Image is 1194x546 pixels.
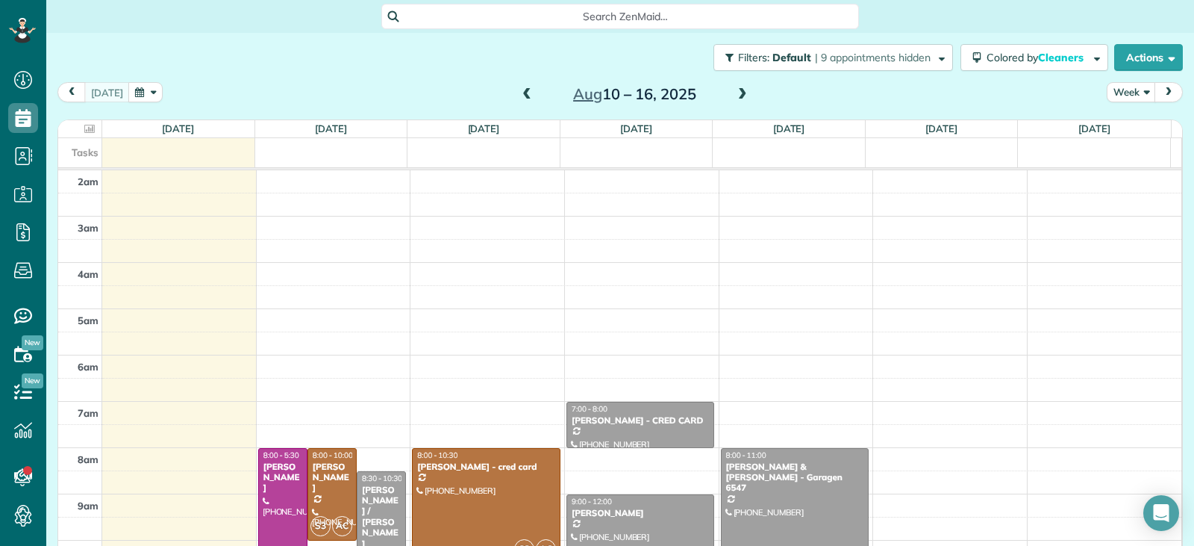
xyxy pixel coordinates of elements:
div: [PERSON_NAME] & [PERSON_NAME] - Garagen 6547 [725,462,865,494]
span: 8:00 - 5:30 [263,450,299,460]
button: [DATE] [84,82,130,102]
span: 9am [78,500,99,512]
a: [DATE] [468,122,500,134]
a: [DATE] [162,122,194,134]
span: Aug [573,84,602,103]
span: 8:30 - 10:30 [362,474,402,483]
span: | 9 appointments hidden [815,51,931,64]
span: AC [332,516,352,536]
span: 6am [78,361,99,373]
button: Actions [1114,44,1183,71]
button: next [1154,82,1183,102]
a: [DATE] [1078,122,1110,134]
span: 7:00 - 8:00 [572,404,607,414]
span: 7am [78,407,99,419]
div: Open Intercom Messenger [1143,495,1179,531]
button: prev [57,82,86,102]
a: [DATE] [773,122,805,134]
div: [PERSON_NAME] - cred card [416,462,556,472]
span: 8am [78,453,99,465]
span: 2am [78,176,99,187]
div: [PERSON_NAME] [312,462,352,494]
h2: 10 – 16, 2025 [541,86,728,102]
span: 5am [78,314,99,326]
a: [DATE] [925,122,957,134]
span: 8:00 - 11:00 [726,450,766,460]
div: [PERSON_NAME] - CRED CARD [571,415,710,426]
span: Cleaners [1038,51,1086,64]
span: Default [772,51,812,64]
span: New [22,335,43,350]
button: Week [1107,82,1156,102]
button: Colored byCleaners [960,44,1108,71]
span: S3 [310,516,331,536]
span: 8:00 - 10:00 [313,450,353,460]
span: 9:00 - 12:00 [572,497,612,506]
a: [DATE] [315,122,347,134]
button: Filters: Default | 9 appointments hidden [713,44,953,71]
span: 4am [78,268,99,280]
a: [DATE] [620,122,652,134]
span: 8:00 - 10:30 [417,450,457,460]
div: [PERSON_NAME] [263,462,303,494]
span: New [22,373,43,388]
span: 3am [78,222,99,234]
span: Colored by [987,51,1089,64]
span: Tasks [72,146,99,158]
div: [PERSON_NAME] [571,508,710,518]
a: Filters: Default | 9 appointments hidden [706,44,953,71]
span: Filters: [738,51,769,64]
